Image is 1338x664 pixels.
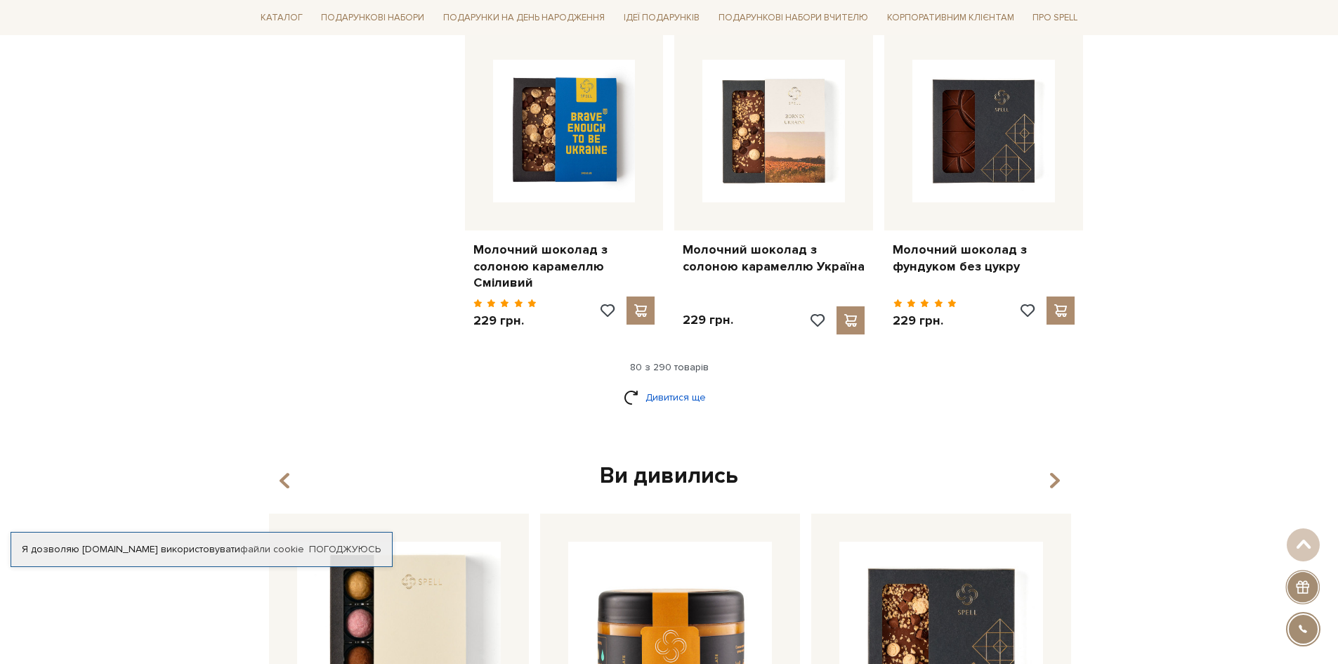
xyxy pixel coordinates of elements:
a: файли cookie [240,543,304,555]
div: 80 з 290 товарів [249,361,1089,374]
a: Молочний шоколад з солоною карамеллю Україна [683,242,865,275]
p: 229 грн. [473,313,537,329]
img: Молочний шоколад з солоною карамеллю Україна [702,60,845,202]
a: Погоджуюсь [309,543,381,556]
div: Я дозволяю [DOMAIN_NAME] використовувати [11,543,392,556]
div: Ви дивились [263,462,1075,491]
a: Дивитися ще [624,385,715,410]
a: Ідеї подарунків [618,7,705,29]
p: 229 грн. [893,313,957,329]
a: Подарункові набори Вчителю [713,6,874,30]
a: Молочний шоколад з солоною карамеллю Сміливий [473,242,655,291]
a: Каталог [255,7,308,29]
a: Подарункові набори [315,7,430,29]
p: 229 грн. [683,312,733,328]
a: Подарунки на День народження [438,7,610,29]
a: Про Spell [1027,7,1083,29]
a: Корпоративним клієнтам [881,7,1020,29]
a: Молочний шоколад з фундуком без цукру [893,242,1075,275]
